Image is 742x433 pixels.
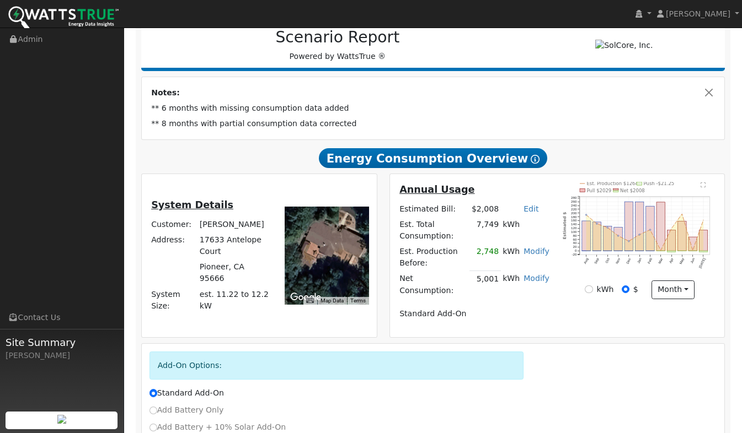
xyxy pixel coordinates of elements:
[572,219,578,223] text: 160
[398,244,470,271] td: Est. Production Before:
[692,250,693,251] circle: onclick=""
[501,216,552,243] td: kWh
[700,230,708,251] rect: onclick=""
[582,221,590,251] rect: onclick=""
[398,271,470,298] td: Net Consumption:
[618,235,619,236] circle: onclick=""
[152,28,523,47] h2: Scenario Report
[572,199,578,203] text: 260
[197,286,273,313] td: System Size
[633,284,638,295] label: $
[646,206,654,251] rect: onclick=""
[150,387,224,399] label: Standard Add-On
[150,424,157,431] input: Add Battery + 10% Solar Add-On
[644,181,675,186] text: Push -$21.25
[668,230,676,251] rect: onclick=""
[287,290,324,305] img: Google
[563,212,568,240] text: Estimated $
[647,257,653,264] text: Feb
[572,203,578,207] text: 240
[572,230,578,234] text: 100
[147,28,529,62] div: Powered by WattsTrue ®
[8,6,119,31] img: WattsTrue
[150,407,157,414] input: Add Battery Only
[605,257,611,264] text: Oct
[690,257,696,264] text: Jun
[626,257,632,264] text: Dec
[399,184,474,195] u: Annual Usage
[150,232,198,259] td: Address:
[150,216,198,232] td: Customer:
[469,244,500,271] td: 2,748
[57,415,66,424] img: retrieve
[625,202,633,251] rect: onclick=""
[678,221,686,251] rect: onclick=""
[501,271,522,298] td: kWh
[6,350,118,361] div: [PERSON_NAME]
[622,285,629,293] input: $
[150,389,157,397] input: Standard Add-On
[595,40,653,51] img: SolCore, Inc.
[350,297,366,304] a: Terms (opens in new tab)
[573,241,577,245] text: 40
[531,155,540,164] i: Show Help
[703,219,704,220] circle: onclick=""
[573,245,577,248] text: 20
[150,351,524,380] div: Add-On Options:
[572,222,578,226] text: 140
[150,116,717,131] td: ** 8 months with partial consumption data corrected
[197,259,273,286] td: Pioneer, CA 95666
[666,9,730,18] span: [PERSON_NAME]
[200,290,269,310] span: est. 11.22 to 12.2 kW
[572,226,578,230] text: 120
[585,285,592,293] input: kWh
[197,232,273,259] td: 17633 Antelope Court
[572,215,578,219] text: 180
[573,234,577,237] text: 80
[615,257,621,264] text: Nov
[700,251,708,252] rect: onclick=""
[703,87,715,99] button: Close
[321,297,344,305] button: Map Data
[287,290,324,305] a: Open this area in Google Maps (opens a new window)
[6,335,118,350] span: Site Summary
[614,227,622,251] rect: onclick=""
[572,211,578,215] text: 200
[669,257,674,264] text: Apr
[469,271,500,298] td: 5,001
[319,148,547,168] span: Energy Consumption Overview
[586,214,587,215] circle: onclick=""
[524,204,538,213] a: Edit
[501,244,522,271] td: kWh
[658,257,664,264] text: Mar
[596,223,597,224] circle: onclick=""
[679,257,685,264] text: May
[398,216,470,243] td: Est. Total Consumption:
[636,202,644,251] rect: onclick=""
[688,237,697,251] rect: onclick=""
[621,188,645,193] text: Net $2008
[593,222,601,251] rect: onclick=""
[660,250,661,251] circle: onclick=""
[150,100,717,116] td: ** 6 months with missing consumption data added
[587,181,639,186] text: Est. Production $1264
[628,241,629,242] circle: onclick=""
[150,404,224,416] label: Add Battery Only
[701,182,706,187] text: 
[639,234,640,235] circle: onclick=""
[469,201,500,216] td: $2,008
[682,213,683,214] circle: onclick=""
[524,247,549,256] a: Modify
[572,252,578,256] text: -20
[698,257,707,269] text: [DATE]
[668,251,676,252] rect: onclick=""
[150,286,198,313] td: System Size:
[573,237,577,241] text: 60
[637,257,643,264] text: Jan
[469,216,500,243] td: 7,749
[398,306,552,321] td: Standard Add-On
[524,274,549,283] a: Modify
[652,280,695,299] button: month
[151,199,233,210] u: System Details
[572,207,578,211] text: 220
